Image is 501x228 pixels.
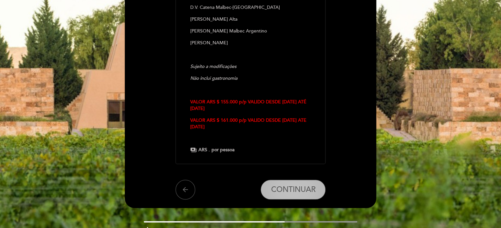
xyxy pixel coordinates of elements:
span: payments [190,147,197,153]
p: D.V. Catena Malbec-[GEOGRAPHIC_DATA] [190,4,310,11]
em: Sujeito a modificações [190,64,236,69]
span: ARS . [198,147,210,153]
p: [PERSON_NAME] Alta [190,16,310,23]
span: CONTINUAR [271,185,315,194]
button: arrow_back [176,180,195,199]
em: Não inclui gastronomia [190,75,237,81]
strong: VALOR ARS $ 161.000 p/p VALIDO DESDE [DATE] ATE [DATE] [190,117,306,130]
strong: VALOR ARS $ 155.000 p/p VALIDO DESDE [DATE] ATÉ [DATE] [190,99,306,111]
p: [PERSON_NAME] Malbec Argentino [190,28,310,34]
button: CONTINUAR [261,180,325,199]
p: [PERSON_NAME] [190,40,310,46]
i: arrow_back [181,186,189,194]
span: por pessoa [212,147,234,153]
